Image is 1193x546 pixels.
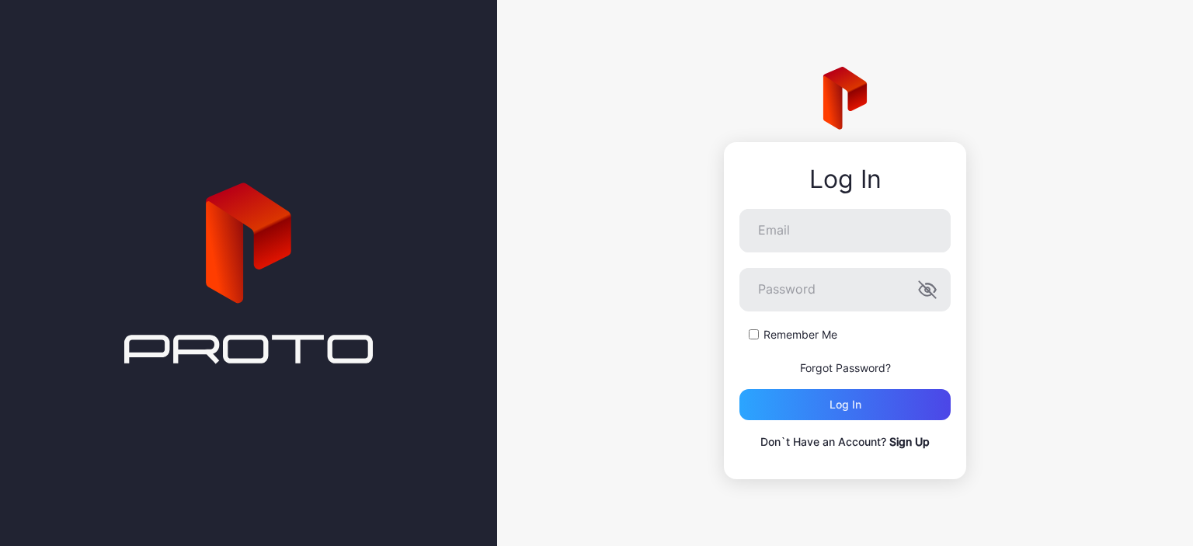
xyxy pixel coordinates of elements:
a: Sign Up [889,435,930,448]
div: Log In [739,165,951,193]
label: Remember Me [763,327,837,343]
input: Password [739,268,951,311]
button: Password [918,280,937,299]
input: Email [739,209,951,252]
p: Don`t Have an Account? [739,433,951,451]
div: Log in [830,398,861,411]
button: Log in [739,389,951,420]
a: Forgot Password? [800,361,891,374]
